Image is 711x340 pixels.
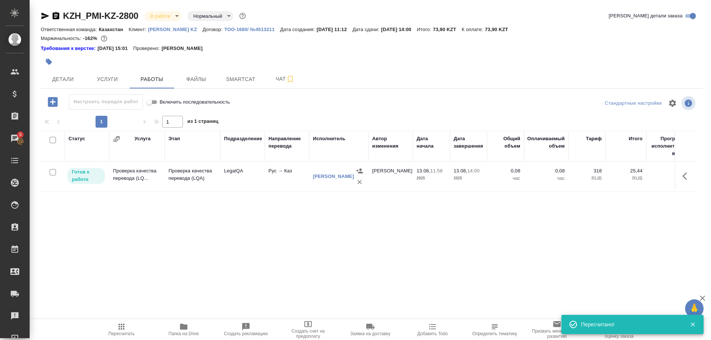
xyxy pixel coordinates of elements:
button: Добавить тэг [41,54,57,70]
div: Исполнитель может приступить к работе [67,167,106,185]
div: Автор изменения [372,135,409,150]
span: Smartcat [223,75,258,84]
p: Итого: [417,27,433,32]
p: Клиент: [128,27,148,32]
span: Настроить таблицу [664,94,681,112]
a: Требования к верстке: [41,45,97,52]
button: В работе [148,13,173,19]
span: Услуги [90,75,125,84]
svg: Подписаться [286,75,295,84]
div: Прогресс исполнителя в SC [650,135,683,157]
p: [PERSON_NAME] KZ [148,27,203,32]
a: KZH_PMI-KZ-2800 [63,11,138,21]
button: Скопировать ссылку для ЯМессенджера [41,11,50,20]
p: 2025 [417,175,446,182]
span: Включить последовательность [160,98,230,106]
p: 13.08, [417,168,430,174]
p: [DATE] 15:01 [97,45,133,52]
p: Договор: [203,27,224,32]
p: 2025 [454,175,483,182]
p: Дата сдачи: [353,27,381,32]
p: 73,90 KZT [485,27,514,32]
a: 3 [2,129,28,148]
p: [PERSON_NAME] [161,45,208,52]
button: Закрыть [685,321,700,328]
button: Здесь прячутся важные кнопки [678,167,696,185]
div: В работе [187,11,233,21]
div: Тариф [586,135,602,142]
p: RUB [609,175,642,182]
p: ТОО-1680/ №4513211 [224,27,280,32]
a: [PERSON_NAME] KZ [148,26,203,32]
p: Казахстан [99,27,129,32]
p: 0,08 [491,167,520,175]
div: Общий объем [491,135,520,150]
div: Дата завершения [454,135,483,150]
div: Исполнитель [313,135,346,142]
div: В работе [144,11,181,21]
span: 3 [14,131,26,138]
p: К оплате: [462,27,485,32]
p: Проверка качества перевода (LQA) [168,167,217,182]
p: Ответственная команда: [41,27,99,32]
p: 318 [572,167,602,175]
span: из 1 страниц [187,117,218,128]
td: LegalQA [220,164,265,189]
div: Нажми, чтобы открыть папку с инструкцией [41,45,97,52]
div: Направление перевода [268,135,306,150]
p: [DATE] 11:12 [317,27,353,32]
span: Посмотреть информацию [681,96,697,110]
div: Статус [69,135,85,142]
p: [DATE] 14:00 [381,27,417,32]
button: Сгруппировать [113,135,120,143]
div: split button [603,98,664,109]
button: 25.44 RUB; [99,34,109,43]
td: Проверка качества перевода (LQ... [109,164,165,189]
td: [PERSON_NAME] [368,164,413,189]
a: ТОО-1680/ №4513211 [224,26,280,32]
p: Проверено: [133,45,162,52]
div: Оплачиваемый объем [527,135,565,150]
p: 14:00 [467,168,480,174]
p: 11:58 [430,168,443,174]
p: час [528,175,565,182]
p: 73,90 KZT [433,27,462,32]
p: -162% [83,36,99,41]
div: Этап [168,135,180,142]
p: 0,08 [528,167,565,175]
span: 🙏 [688,301,701,316]
span: Чат [267,74,303,84]
p: 25,44 [609,167,642,175]
p: Маржинальность: [41,36,83,41]
p: час [491,175,520,182]
button: Удалить [354,176,365,188]
div: Итого [629,135,642,142]
button: Скопировать ссылку [51,11,60,20]
p: Готов к работе [72,168,100,183]
p: Дата создания: [280,27,317,32]
span: Файлы [178,75,214,84]
span: Работы [134,75,170,84]
button: Добавить работу [43,94,63,110]
span: [PERSON_NAME] детали заказа [609,12,682,20]
button: Назначить [354,165,365,176]
td: Рус → Каз [265,164,309,189]
div: Дата начала [417,135,446,150]
p: RUB [572,175,602,182]
p: 13.08, [454,168,467,174]
div: Подразделение [224,135,262,142]
a: [PERSON_NAME] [313,174,354,179]
button: 🙏 [685,299,704,318]
button: Доп статусы указывают на важность/срочность заказа [238,11,247,21]
div: Услуга [134,135,150,142]
button: Нормальный [191,13,224,19]
div: Пересчитано! [581,321,679,328]
span: Детали [45,75,81,84]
